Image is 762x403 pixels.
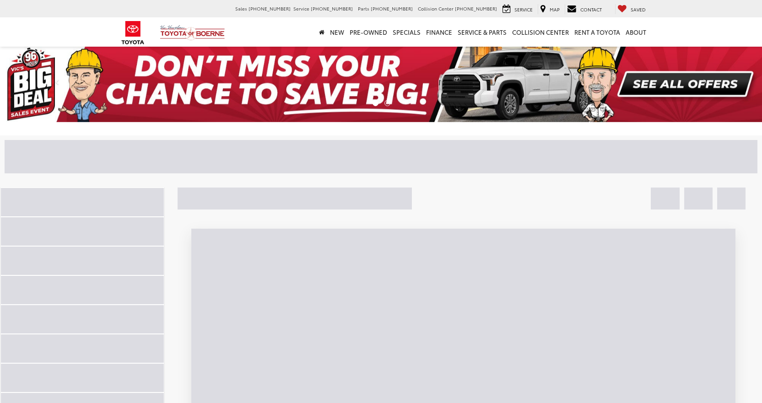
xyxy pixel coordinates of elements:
[538,4,562,14] a: Map
[358,5,369,12] span: Parts
[580,6,602,13] span: Contact
[514,6,533,13] span: Service
[572,17,623,47] a: Rent a Toyota
[327,17,347,47] a: New
[565,4,604,14] a: Contact
[293,5,309,12] span: Service
[631,6,646,13] span: Saved
[550,6,560,13] span: Map
[455,5,497,12] span: [PHONE_NUMBER]
[500,4,535,14] a: Service
[371,5,413,12] span: [PHONE_NUMBER]
[418,5,454,12] span: Collision Center
[623,17,649,47] a: About
[455,17,509,47] a: Service & Parts: Opens in a new tab
[347,17,390,47] a: Pre-Owned
[235,5,247,12] span: Sales
[509,17,572,47] a: Collision Center
[116,18,150,48] img: Toyota
[615,4,648,14] a: My Saved Vehicles
[423,17,455,47] a: Finance
[160,25,225,41] img: Vic Vaughan Toyota of Boerne
[249,5,291,12] span: [PHONE_NUMBER]
[316,17,327,47] a: Home
[390,17,423,47] a: Specials
[311,5,353,12] span: [PHONE_NUMBER]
